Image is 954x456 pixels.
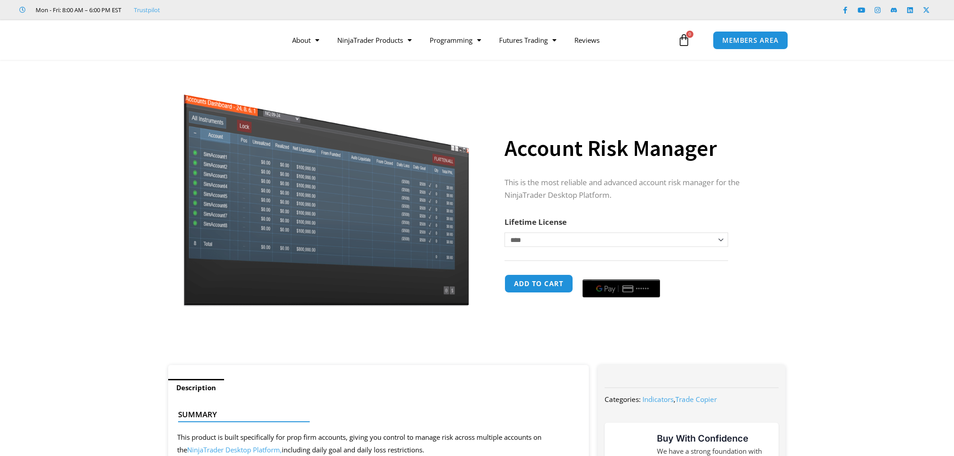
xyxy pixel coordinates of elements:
[283,30,675,50] nav: Menu
[565,30,609,50] a: Reviews
[657,432,770,445] h3: Buy With Confidence
[722,37,779,44] span: MEMBERS AREA
[134,5,160,15] a: Trustpilot
[328,30,421,50] a: NinjaTrader Products
[505,274,573,293] button: Add to cart
[642,395,674,404] a: Indicators
[505,132,768,164] h1: Account Risk Manager
[582,279,660,297] button: Buy with GPay
[675,395,717,404] a: Trade Copier
[581,273,662,274] iframe: Secure payment input frame
[181,76,471,306] img: Screenshot 2024-08-26 15462845454
[664,27,704,53] a: 0
[154,24,251,56] img: LogoAI | Affordable Indicators – NinjaTrader
[505,176,768,202] p: This is the most reliable and advanced account risk manager for the NinjaTrader Desktop Platform.
[636,286,649,292] text: ••••••
[33,5,121,15] span: Mon - Fri: 8:00 AM – 6:00 PM EST
[713,31,788,50] a: MEMBERS AREA
[490,30,565,50] a: Futures Trading
[168,379,224,397] a: Description
[642,395,717,404] span: ,
[283,30,328,50] a: About
[178,410,572,419] h4: Summary
[421,30,490,50] a: Programming
[686,31,693,38] span: 0
[505,217,567,227] label: Lifetime License
[605,395,641,404] span: Categories:
[187,445,282,454] a: NinjaTrader Desktop Platform,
